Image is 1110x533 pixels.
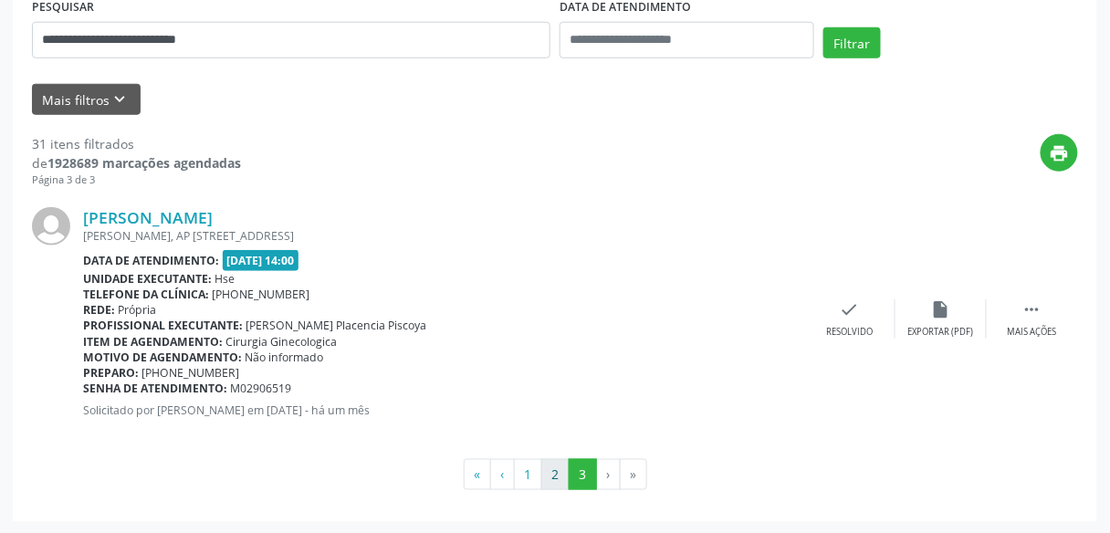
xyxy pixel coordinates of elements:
[83,350,242,365] b: Motivo de agendamento:
[83,381,227,396] b: Senha de atendimento:
[32,172,241,188] div: Página 3 de 3
[83,253,219,268] b: Data de atendimento:
[223,250,299,271] span: [DATE] 14:00
[32,207,70,246] img: img
[83,228,804,244] div: [PERSON_NAME], AP [STREET_ADDRESS]
[931,299,951,319] i: insert_drive_file
[83,207,213,227] a: [PERSON_NAME]
[541,459,570,490] button: Go to page 2
[1041,134,1078,172] button: print
[215,271,236,287] span: Hse
[83,402,804,418] p: Solicitado por [PERSON_NAME] em [DATE] - há um mês
[110,89,131,110] i: keyboard_arrow_down
[840,299,860,319] i: check
[213,287,310,302] span: [PHONE_NUMBER]
[1050,143,1070,163] i: print
[119,302,157,318] span: Própria
[83,302,115,318] b: Rede:
[246,350,324,365] span: Não informado
[32,84,141,116] button: Mais filtroskeyboard_arrow_down
[514,459,542,490] button: Go to page 1
[83,271,212,287] b: Unidade executante:
[823,27,881,58] button: Filtrar
[246,318,427,333] span: [PERSON_NAME] Placencia Piscoya
[83,365,139,381] b: Preparo:
[226,334,338,350] span: Cirurgia Ginecologica
[32,134,241,153] div: 31 itens filtrados
[83,334,223,350] b: Item de agendamento:
[826,326,873,339] div: Resolvido
[32,153,241,172] div: de
[569,459,597,490] button: Go to page 3
[83,287,209,302] b: Telefone da clínica:
[83,318,243,333] b: Profissional executante:
[47,154,241,172] strong: 1928689 marcações agendadas
[490,459,515,490] button: Go to previous page
[464,459,491,490] button: Go to first page
[231,381,292,396] span: M02906519
[908,326,974,339] div: Exportar (PDF)
[142,365,240,381] span: [PHONE_NUMBER]
[1008,326,1057,339] div: Mais ações
[1022,299,1042,319] i: 
[32,459,1078,490] ul: Pagination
